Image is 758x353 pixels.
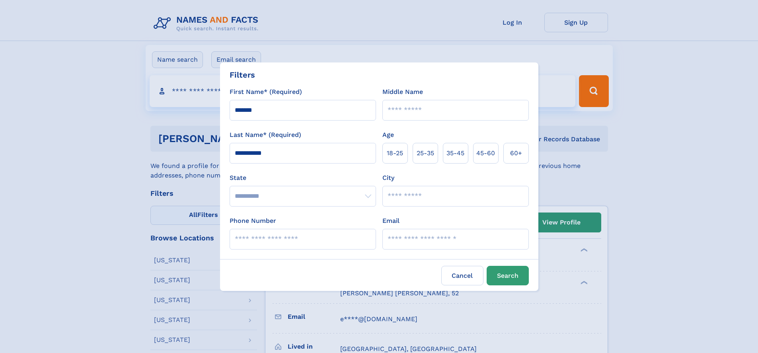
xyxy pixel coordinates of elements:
[230,87,302,97] label: First Name* (Required)
[487,266,529,285] button: Search
[476,148,495,158] span: 45‑60
[230,69,255,81] div: Filters
[417,148,434,158] span: 25‑35
[382,173,394,183] label: City
[382,87,423,97] label: Middle Name
[441,266,483,285] label: Cancel
[446,148,464,158] span: 35‑45
[382,130,394,140] label: Age
[230,130,301,140] label: Last Name* (Required)
[382,216,399,226] label: Email
[510,148,522,158] span: 60+
[387,148,403,158] span: 18‑25
[230,216,276,226] label: Phone Number
[230,173,376,183] label: State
